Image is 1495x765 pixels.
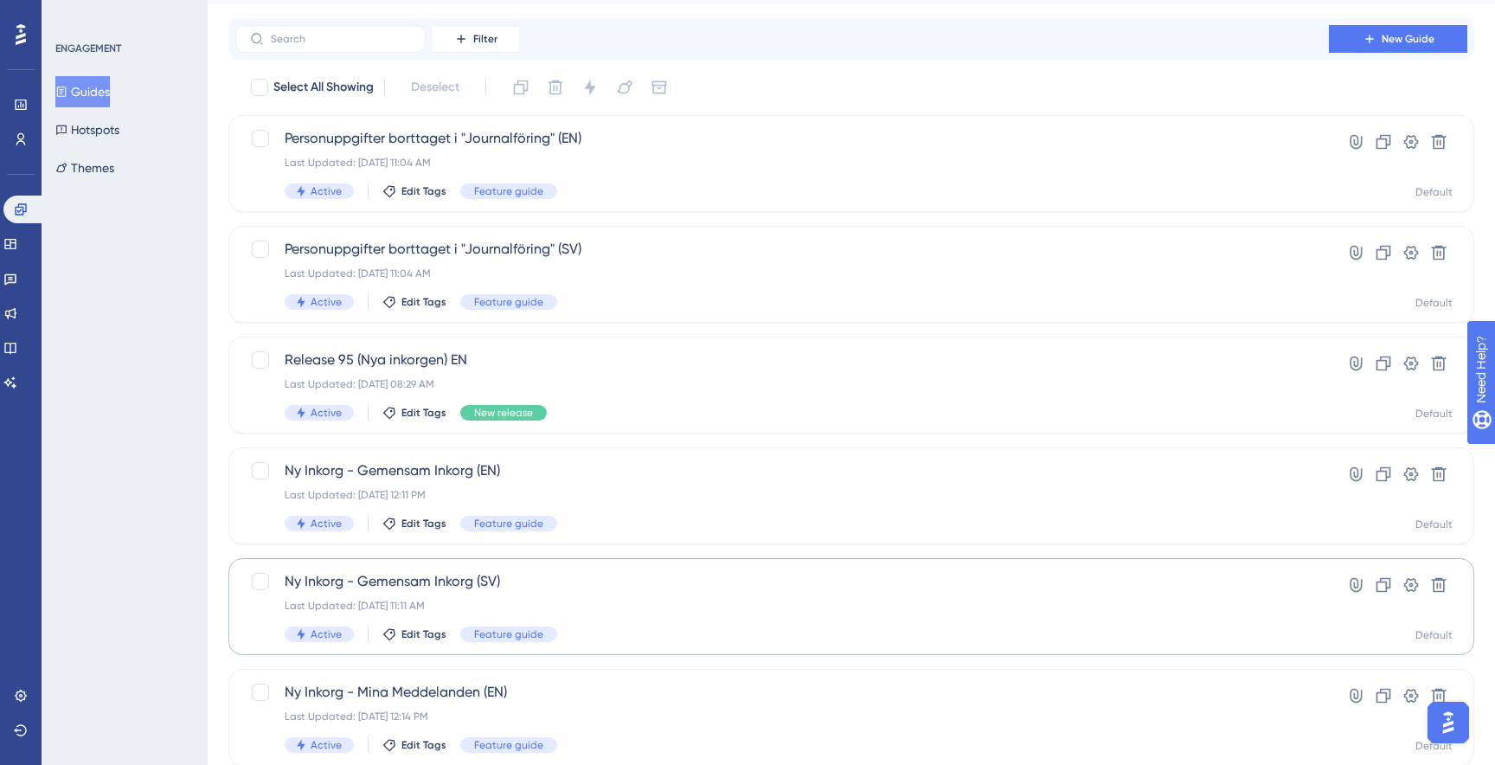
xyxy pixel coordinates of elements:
[1415,739,1453,753] div: Default
[382,184,446,198] button: Edit Tags
[285,460,1280,481] span: Ny Inkorg - Gemensam Inkorg (EN)
[285,156,1280,170] div: Last Updated: [DATE] 11:04 AM
[474,295,543,309] span: Feature guide
[285,710,1280,723] div: Last Updated: [DATE] 12:14 PM
[311,738,342,752] span: Active
[382,517,446,530] button: Edit Tags
[401,295,446,309] span: Edit Tags
[285,599,1280,613] div: Last Updated: [DATE] 11:11 AM
[285,571,1280,592] span: Ny Inkorg - Gemensam Inkorg (SV)
[285,682,1280,703] span: Ny Inkorg - Mina Meddelanden (EN)
[401,627,446,641] span: Edit Tags
[311,184,342,198] span: Active
[271,33,411,45] input: Search
[1415,296,1453,310] div: Default
[401,517,446,530] span: Edit Tags
[55,152,114,183] button: Themes
[1329,25,1467,53] button: New Guide
[433,25,519,53] button: Filter
[1382,32,1434,46] span: New Guide
[311,627,342,641] span: Active
[311,517,342,530] span: Active
[395,72,475,103] button: Deselect
[382,738,446,752] button: Edit Tags
[285,377,1280,391] div: Last Updated: [DATE] 08:29 AM
[382,295,446,309] button: Edit Tags
[1415,407,1453,421] div: Default
[474,406,533,420] span: New release
[474,184,543,198] span: Feature guide
[311,406,342,420] span: Active
[473,32,497,46] span: Filter
[401,738,446,752] span: Edit Tags
[311,295,342,309] span: Active
[55,76,110,107] button: Guides
[55,42,121,55] div: ENGAGEMENT
[1415,628,1453,642] div: Default
[474,627,543,641] span: Feature guide
[382,406,446,420] button: Edit Tags
[401,406,446,420] span: Edit Tags
[285,239,1280,260] span: Personuppgifter borttaget i "Journalföring" (SV)
[285,350,1280,370] span: Release 95 (Nya inkorgen) EN
[411,77,459,98] span: Deselect
[285,488,1280,502] div: Last Updated: [DATE] 12:11 PM
[1422,697,1474,749] iframe: UserGuiding AI Assistant Launcher
[285,128,1280,149] span: Personuppgifter borttaget i "Journalföring" (EN)
[474,517,543,530] span: Feature guide
[285,267,1280,280] div: Last Updated: [DATE] 11:04 AM
[273,77,374,98] span: Select All Showing
[1415,185,1453,199] div: Default
[474,738,543,752] span: Feature guide
[55,114,119,145] button: Hotspots
[1415,517,1453,531] div: Default
[382,627,446,641] button: Edit Tags
[401,184,446,198] span: Edit Tags
[41,4,108,25] span: Need Help?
